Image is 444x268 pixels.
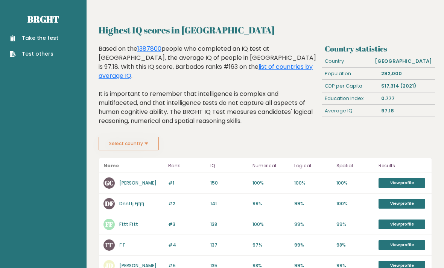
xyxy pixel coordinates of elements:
b: Name [103,162,119,169]
a: Dnnffj Fjfjfj [119,200,144,207]
text: GC [105,179,114,187]
a: Test others [10,50,58,58]
p: #1 [168,180,206,186]
div: [GEOGRAPHIC_DATA] [372,55,435,67]
text: FF [105,220,113,229]
div: Country [322,55,372,67]
a: View profile [379,240,425,250]
a: [PERSON_NAME] [119,180,157,186]
p: 99% [336,221,374,228]
div: Population [322,68,378,80]
p: Results [379,161,427,170]
text: ΓΓ [105,241,113,249]
a: Fttt Fftt [119,221,138,227]
a: View profile [379,199,425,209]
a: View profile [379,220,425,229]
p: #2 [168,200,206,207]
p: 138 [210,221,248,228]
p: 100% [294,180,332,186]
div: 97.18 [378,105,435,117]
div: 0.777 [378,92,435,104]
a: list of countries by average IQ [99,62,313,80]
p: 99% [294,242,332,248]
button: Select country [99,137,159,150]
p: 99% [294,200,332,207]
h2: Highest IQ scores in [GEOGRAPHIC_DATA] [99,23,432,37]
p: 137 [210,242,248,248]
p: IQ [210,161,248,170]
a: View profile [379,178,425,188]
p: 100% [252,221,290,228]
p: #4 [168,242,206,248]
p: 98% [336,242,374,248]
p: #3 [168,221,206,228]
p: 150 [210,180,248,186]
div: 282,000 [378,68,435,80]
p: 99% [252,200,290,207]
p: Numerical [252,161,290,170]
a: Brght [27,13,59,25]
div: Average IQ [322,105,378,117]
p: 100% [336,200,374,207]
div: Education Index [322,92,378,104]
text: DF [105,199,114,208]
p: 100% [252,180,290,186]
p: 100% [336,180,374,186]
p: Spatial [336,161,374,170]
div: Based on the people who completed an IQ test at [GEOGRAPHIC_DATA], the average IQ of people in [G... [99,44,319,137]
a: Γ Γ [119,242,125,248]
p: 99% [294,221,332,228]
div: GDP per Capita [322,80,378,92]
p: 141 [210,200,248,207]
a: Take the test [10,34,58,42]
div: $17,314 (2021) [378,80,435,92]
p: Rank [168,161,206,170]
h3: Country statistics [325,44,432,53]
p: 97% [252,242,290,248]
a: 1387800 [137,44,161,53]
p: Logical [294,161,332,170]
